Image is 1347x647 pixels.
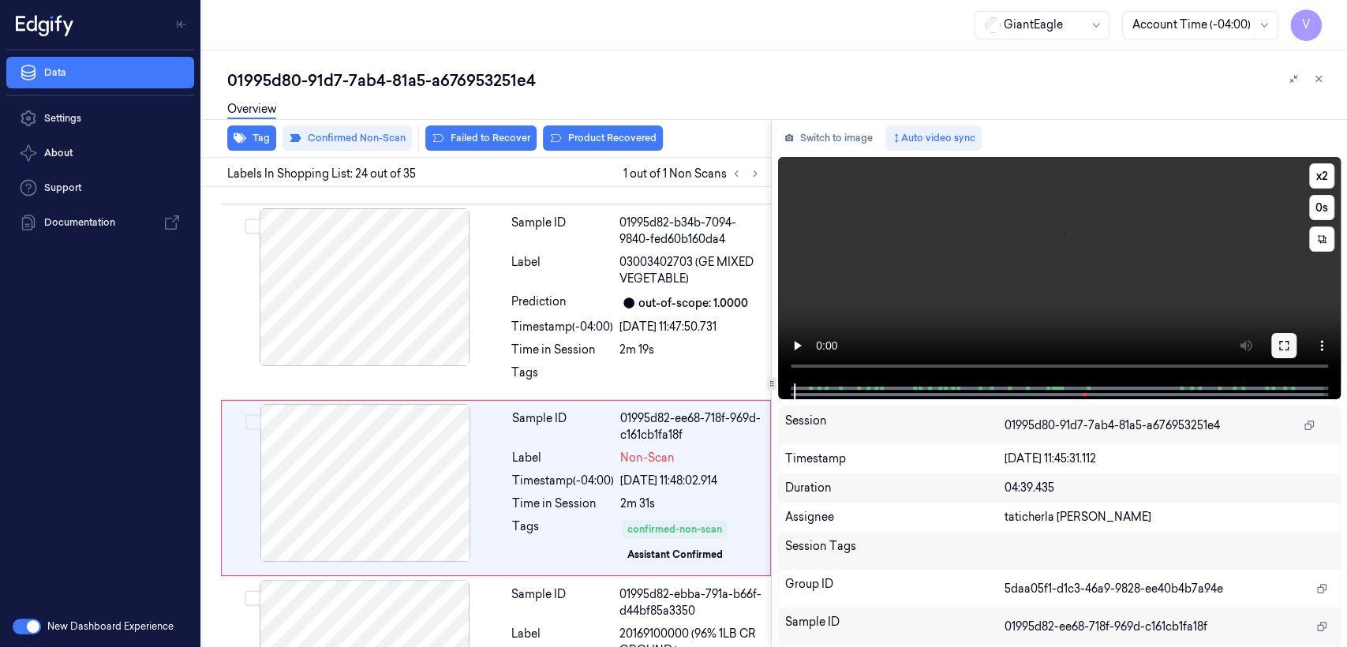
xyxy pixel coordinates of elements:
a: Data [6,57,194,88]
span: Non-Scan [620,450,675,466]
div: 01995d80-91d7-7ab4-81a5-a676953251e4 [227,69,1334,92]
div: Sample ID [511,215,613,248]
span: 5daa05f1-d1c3-46a9-9828-ee40b4b7a94e [1005,581,1223,597]
span: 01995d80-91d7-7ab4-81a5-a676953251e4 [1005,417,1220,434]
span: 1 out of 1 Non Scans [623,164,765,183]
button: Switch to image [778,125,879,151]
span: 03003402703 (GE MIXED VEGETABLE) [619,254,761,287]
div: Timestamp (-04:00) [512,473,614,489]
a: Settings [6,103,194,134]
div: Prediction [511,294,613,312]
button: Select row [245,219,260,234]
div: taticherla [PERSON_NAME] [1005,509,1334,525]
button: Tag [227,125,276,151]
div: Assistant Confirmed [627,548,723,562]
div: Timestamp (-04:00) [511,319,613,335]
div: 04:39.435 [1005,480,1334,496]
button: Select row [245,414,261,430]
div: [DATE] 11:45:31.112 [1005,451,1334,467]
button: Product Recovered [543,125,663,151]
div: 01995d82-b34b-7094-9840-fed60b160da4 [619,215,761,248]
a: Documentation [6,207,194,238]
div: Tags [511,365,613,390]
div: 2m 31s [620,496,761,512]
div: Timestamp [785,451,1005,467]
div: [DATE] 11:47:50.731 [619,319,761,335]
button: Toggle Navigation [169,12,194,37]
div: Duration [785,480,1005,496]
button: x2 [1309,163,1334,189]
div: Session Tags [785,538,1005,563]
div: 01995d82-ebba-791a-b66f-d44bf85a3350 [619,586,761,619]
button: About [6,137,194,169]
div: Label [511,254,613,287]
button: Confirmed Non-Scan [282,125,412,151]
div: Sample ID [785,614,1005,639]
a: Overview [227,101,276,119]
div: Group ID [785,576,1005,601]
button: Select row [245,590,260,606]
button: Failed to Recover [425,125,537,151]
button: 0s [1309,195,1334,220]
span: 01995d82-ee68-718f-969d-c161cb1fa18f [1005,619,1207,635]
div: Time in Session [512,496,614,512]
span: Labels In Shopping List: 24 out of 35 [227,166,416,182]
div: [DATE] 11:48:02.914 [620,473,761,489]
div: Time in Session [511,342,613,358]
a: Support [6,172,194,204]
div: out-of-scope: 1.0000 [638,295,748,312]
div: 01995d82-ee68-718f-969d-c161cb1fa18f [620,410,761,443]
button: V [1290,9,1322,41]
div: 2m 19s [619,342,761,358]
div: Tags [512,518,614,566]
div: confirmed-non-scan [627,522,722,537]
div: Label [512,450,614,466]
div: Sample ID [511,586,613,619]
div: Sample ID [512,410,614,443]
div: Assignee [785,509,1005,525]
button: Auto video sync [885,125,982,151]
div: Session [785,413,1005,438]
